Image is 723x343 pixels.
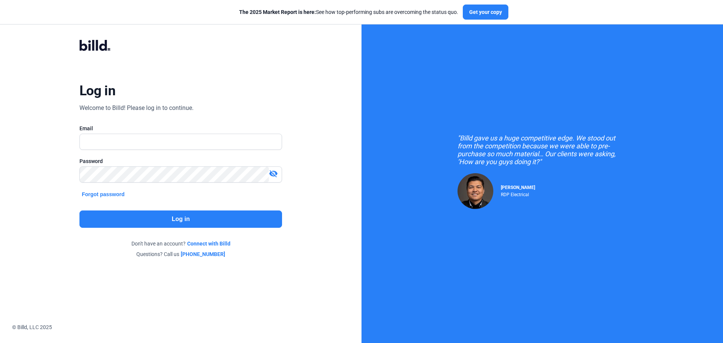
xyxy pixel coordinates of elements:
div: See how top-performing subs are overcoming the status quo. [239,8,458,16]
span: The 2025 Market Report is here: [239,9,316,15]
button: Forgot password [79,190,127,198]
button: Log in [79,210,282,228]
button: Get your copy [463,5,508,20]
div: RDP Electrical [501,190,535,197]
img: Raul Pacheco [458,173,493,209]
div: Password [79,157,282,165]
div: Log in [79,82,115,99]
span: [PERSON_NAME] [501,185,535,190]
div: "Billd gave us a huge competitive edge. We stood out from the competition because we were able to... [458,134,627,166]
a: Connect with Billd [187,240,230,247]
div: Questions? Call us [79,250,282,258]
mat-icon: visibility_off [269,169,278,178]
div: Welcome to Billd! Please log in to continue. [79,104,194,113]
div: Email [79,125,282,132]
a: [PHONE_NUMBER] [181,250,225,258]
div: Don't have an account? [79,240,282,247]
